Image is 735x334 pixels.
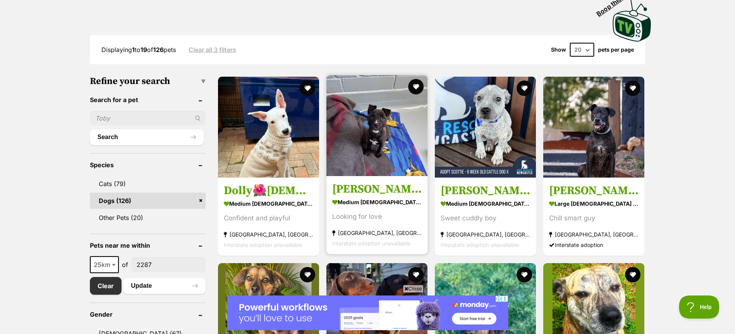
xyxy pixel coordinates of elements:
a: [PERSON_NAME] - [DEMOGRAPHIC_DATA] Bullmastiff large [DEMOGRAPHIC_DATA] Dog Chill smart guy [GEOG... [543,178,644,256]
iframe: Advertisement [227,295,508,330]
header: Pets near me within [90,242,206,249]
h3: Dolly🌺[DEMOGRAPHIC_DATA] cattle dog x bull terrier [224,183,313,198]
strong: [GEOGRAPHIC_DATA], [GEOGRAPHIC_DATA] [441,229,530,240]
strong: [GEOGRAPHIC_DATA], [GEOGRAPHIC_DATA] [224,229,313,240]
div: Sweet cuddly boy [441,213,530,223]
label: pets per page [598,47,634,53]
header: Gender [90,311,206,318]
h3: [PERSON_NAME] - 8 Week Old Cattle Dog X [441,183,530,198]
header: Species [90,161,206,168]
button: favourite [300,81,315,96]
strong: 126 [153,46,164,54]
strong: 19 [140,46,147,54]
input: postcode [131,257,206,272]
a: Dogs (126) [90,193,206,209]
h3: [PERSON_NAME] [332,182,422,196]
a: Other Pets (20) [90,210,206,226]
a: [PERSON_NAME] - 8 Week Old Cattle Dog X medium [DEMOGRAPHIC_DATA] Dog Sweet cuddly boy [GEOGRAPHI... [435,178,536,256]
strong: medium [DEMOGRAPHIC_DATA] Dog [332,196,422,208]
header: Search for a pet [90,96,206,103]
span: Interstate adoption unavailable [224,242,302,248]
span: 25km [91,259,118,270]
h3: Refine your search [90,76,206,87]
img: Penny - Border Collie Dog [326,75,427,176]
button: favourite [300,267,315,282]
iframe: Help Scout Beacon - Open [679,295,720,319]
a: Clear all 3 filters [189,46,236,53]
img: Chuck - 10 Year Old Bullmastiff - Bullmastiff Dog [543,77,644,178]
button: favourite [408,79,424,94]
span: of [122,260,128,269]
button: favourite [517,267,532,282]
strong: medium [DEMOGRAPHIC_DATA] Dog [441,198,530,209]
strong: 1 [132,46,135,54]
button: Search [90,129,204,145]
img: Scottie - 8 Week Old Cattle Dog X - Australian Cattle Dog [435,77,536,178]
span: 25km [90,256,119,273]
strong: large [DEMOGRAPHIC_DATA] Dog [549,198,639,209]
span: Interstate adoption unavailable [441,242,519,248]
button: Update [123,278,206,294]
h3: [PERSON_NAME] - [DEMOGRAPHIC_DATA] Bullmastiff [549,183,639,198]
div: Looking for love [332,211,422,222]
div: Chill smart guy [549,213,639,223]
strong: medium [DEMOGRAPHIC_DATA] Dog [224,198,313,209]
strong: [GEOGRAPHIC_DATA], [GEOGRAPHIC_DATA] [332,228,422,238]
a: Dolly🌺[DEMOGRAPHIC_DATA] cattle dog x bull terrier medium [DEMOGRAPHIC_DATA] Dog Confident and pl... [218,178,319,256]
div: Confident and playful [224,213,313,223]
input: Toby [90,111,206,126]
button: favourite [408,267,424,282]
a: Cats (79) [90,176,206,192]
strong: [GEOGRAPHIC_DATA], [GEOGRAPHIC_DATA] [549,229,639,240]
button: favourite [517,81,532,96]
span: Close [403,285,424,292]
span: Displaying to of pets [101,46,176,54]
div: Interstate adoption [549,240,639,250]
button: favourite [625,81,641,96]
button: favourite [625,267,641,282]
a: Clear [90,277,122,295]
a: [PERSON_NAME] medium [DEMOGRAPHIC_DATA] Dog Looking for love [GEOGRAPHIC_DATA], [GEOGRAPHIC_DATA]... [326,176,427,254]
span: Interstate adoption unavailable [332,240,411,247]
span: Show [551,47,566,53]
img: Dolly🌺6 month old cattle dog x bull terrier - Australian Cattle Dog x Bull Terrier Dog [218,77,319,178]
